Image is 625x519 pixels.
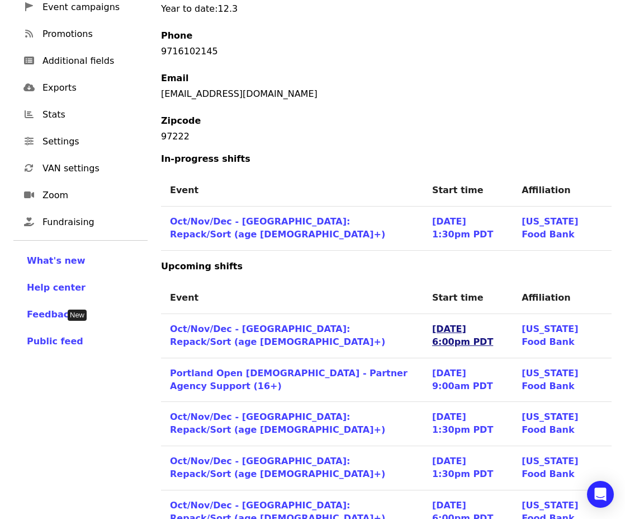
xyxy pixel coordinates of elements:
[161,130,612,143] p: 97222
[24,217,34,227] i: hand-holding-heart icon
[42,27,139,41] span: Promotions
[27,282,86,293] span: Help center
[522,324,578,347] a: [US_STATE] Food Bank
[587,481,614,508] div: Open Intercom Messenger
[42,189,139,202] span: Zoom
[161,30,192,41] span: Phone
[27,255,86,266] span: What's new
[432,412,493,435] a: [DATE] 1:30pm PDT
[522,216,578,240] a: [US_STATE] Food Bank
[432,456,493,479] a: [DATE] 1:30pm PDT
[42,108,139,121] span: Stats
[522,412,578,435] a: [US_STATE] Food Bank
[13,21,148,48] a: Promotions
[25,136,34,147] i: sliders-h icon
[513,175,612,207] th: Affiliation
[522,456,578,479] a: [US_STATE] Food Bank
[423,175,513,207] th: Start time
[13,48,148,74] a: Additional fields
[27,309,75,320] span: Feedback
[161,73,188,83] span: Email
[432,216,493,240] a: [DATE] 1:30pm PDT
[13,209,148,236] a: Fundraising
[42,162,139,175] span: VAN settings
[24,55,34,66] i: list-alt icon
[13,155,148,182] a: VAN settings
[25,163,34,174] i: sync icon
[13,182,148,209] a: Zoom
[513,282,612,314] th: Affiliation
[24,190,34,200] i: video icon
[170,368,408,391] a: Portland Open [DEMOGRAPHIC_DATA] - Partner Agency Support (16+)
[170,216,385,240] a: Oct/Nov/Dec - [GEOGRAPHIC_DATA]: Repack/Sort (age [DEMOGRAPHIC_DATA]+)
[25,2,33,12] i: pennant icon
[23,82,35,93] i: cloud-download icon
[170,456,385,479] a: Oct/Nov/Dec - [GEOGRAPHIC_DATA]: Repack/Sort (age [DEMOGRAPHIC_DATA]+)
[423,282,513,314] th: Start time
[42,135,139,148] span: Settings
[42,54,139,68] span: Additional fields
[522,368,578,391] a: [US_STATE] Food Bank
[27,308,134,321] a: Feedback
[161,2,612,16] p: Year to date: 12.3
[42,81,139,95] span: Exports
[25,29,33,39] i: rss icon
[432,324,493,347] a: [DATE] 6:00pm PDT
[161,175,423,207] th: Event
[13,74,148,101] a: Exports
[27,335,134,348] a: Public feed
[161,115,201,126] span: Zipcode
[161,45,612,58] p: 9716102145
[27,254,134,268] a: What's new
[27,336,83,347] span: Public feed
[161,261,243,272] span: Upcoming shifts
[13,101,148,128] a: Stats
[13,128,148,155] a: Settings
[68,310,87,321] div: Tooltip anchor
[161,153,250,164] span: In-progress shifts
[161,87,612,101] p: [EMAIL_ADDRESS][DOMAIN_NAME]
[161,282,423,314] th: Event
[42,216,139,229] span: Fundraising
[170,412,385,435] a: Oct/Nov/Dec - [GEOGRAPHIC_DATA]: Repack/Sort (age [DEMOGRAPHIC_DATA]+)
[27,281,134,294] a: Help center
[42,1,139,14] span: Event campaigns
[25,109,34,120] i: chart-bar icon
[432,368,493,391] a: [DATE] 9:00am PDT
[170,324,385,347] a: Oct/Nov/Dec - [GEOGRAPHIC_DATA]: Repack/Sort (age [DEMOGRAPHIC_DATA]+)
